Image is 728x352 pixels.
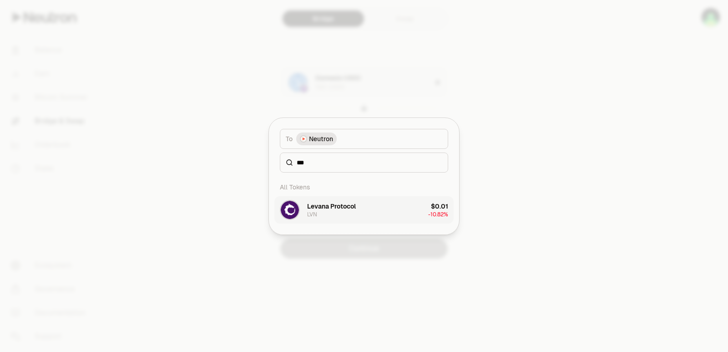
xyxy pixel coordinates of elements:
[301,136,306,142] img: Neutron Logo
[428,211,448,218] span: -10.82%
[274,196,454,224] button: LVN LogoLevana ProtocolLVN$0.01-10.82%
[280,129,448,149] button: ToNeutron LogoNeutron
[286,134,293,143] span: To
[309,134,333,143] span: Neutron
[307,202,356,211] div: Levana Protocol
[274,178,454,196] div: All Tokens
[307,211,317,218] div: LVN
[431,202,448,211] div: $0.01
[281,201,299,219] img: LVN Logo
